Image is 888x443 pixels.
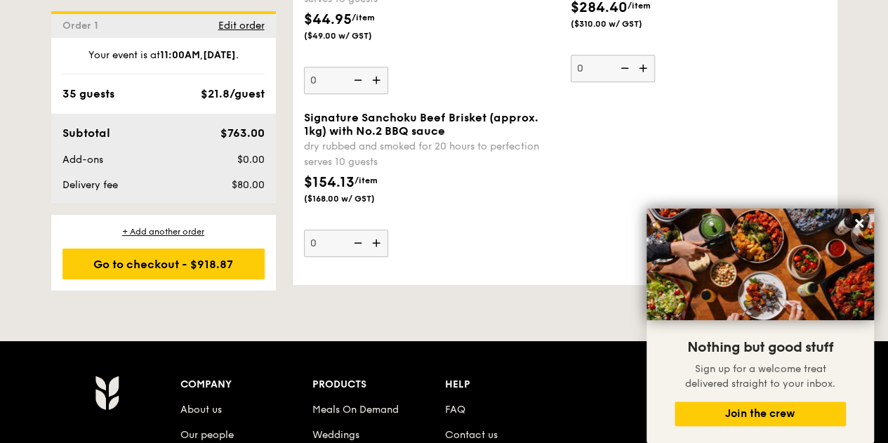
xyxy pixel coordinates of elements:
span: /item [352,13,375,22]
div: Help [445,375,578,395]
a: FAQ [445,404,465,416]
div: Your event is at , . [62,48,265,74]
img: icon-reduce.1d2dbef1.svg [346,230,367,256]
span: $44.95 [304,11,352,28]
button: Join the crew [675,402,846,426]
span: /item [354,176,378,185]
img: DSC07876-Edit02-Large.jpeg [647,209,874,320]
a: Our people [180,429,234,441]
span: /item [628,1,651,11]
span: ($310.00 w/ GST) [571,18,666,29]
div: $21.8/guest [201,86,265,103]
img: icon-add.58712e84.svg [367,67,388,93]
span: Delivery fee [62,179,118,191]
img: AYc88T3wAAAABJRU5ErkJggg== [95,375,119,410]
a: Contact us [445,429,498,441]
div: Company [180,375,313,395]
div: + Add another order [62,226,265,237]
span: $763.00 [220,126,264,140]
span: Signature Sanchoku Beef Brisket (approx. 1kg) with No.2 BBQ sauce [304,111,538,138]
span: Edit order [218,20,265,32]
span: $80.00 [231,179,264,191]
img: icon-reduce.1d2dbef1.svg [613,55,634,81]
strong: 11:00AM [160,49,200,61]
span: $154.13 [304,174,354,191]
span: ($168.00 w/ GST) [304,193,399,204]
img: icon-add.58712e84.svg [634,55,655,81]
button: Close [848,212,870,234]
span: Order 1 [62,20,104,32]
span: Nothing but good stuff [687,339,833,356]
div: Go to checkout - $918.87 [62,249,265,279]
span: Sign up for a welcome treat delivered straight to your inbox. [685,363,835,390]
img: icon-reduce.1d2dbef1.svg [346,67,367,93]
span: Add-ons [62,154,103,166]
a: Weddings [312,429,359,441]
img: icon-add.58712e84.svg [367,230,388,256]
div: dry rubbed and smoked for 20 hours to perfection [304,140,559,152]
input: Signature Sanchoku Beef Brisket (approx. 1kg) with No.2 BBQ saucedry rubbed and smoked for 20 hou... [304,230,388,257]
input: dry rubbed and smoked for 20 hours to achieve a buttery tenderness, handle with careserves 10 gue... [571,55,655,82]
a: About us [180,404,222,416]
a: Meals On Demand [312,404,399,416]
div: Products [312,375,445,395]
input: brined in our in-house blend of herbs and spices, and seasoned with mesquite for a distinctive sw... [304,67,388,94]
strong: [DATE] [203,49,236,61]
div: 35 guests [62,86,114,103]
span: Subtotal [62,126,110,140]
span: $0.00 [237,154,264,166]
div: serves 10 guests [304,155,559,169]
span: ($49.00 w/ GST) [304,30,399,41]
